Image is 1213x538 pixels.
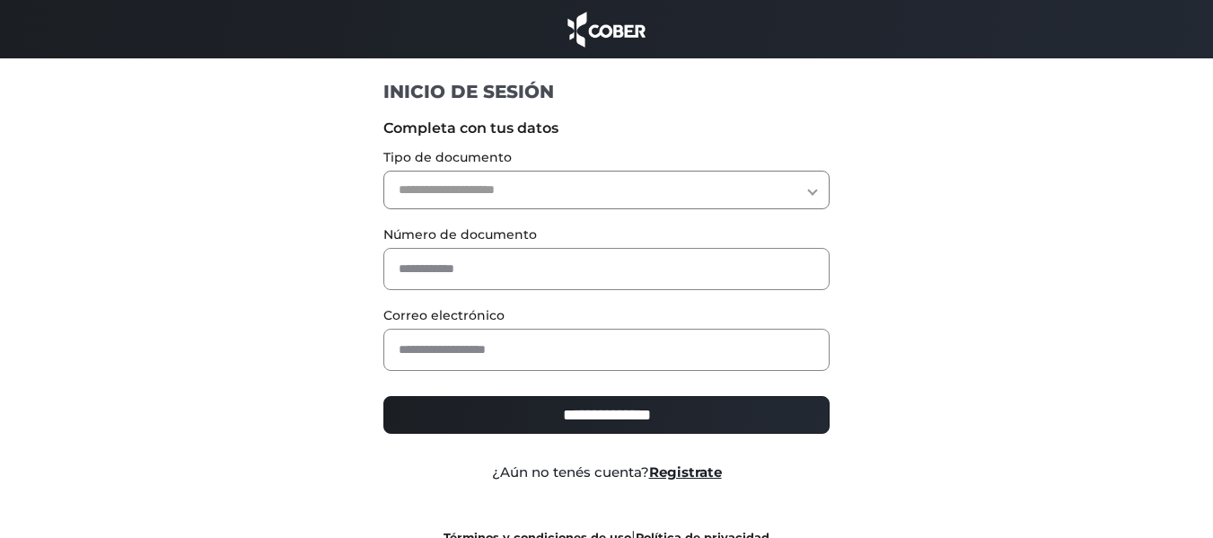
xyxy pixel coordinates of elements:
[383,225,830,244] label: Número de documento
[383,306,830,325] label: Correo electrónico
[383,80,830,103] h1: INICIO DE SESIÓN
[563,9,651,49] img: cober_marca.png
[383,148,830,167] label: Tipo de documento
[370,463,843,483] div: ¿Aún no tenés cuenta?
[383,118,830,139] label: Completa con tus datos
[649,463,722,481] a: Registrate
